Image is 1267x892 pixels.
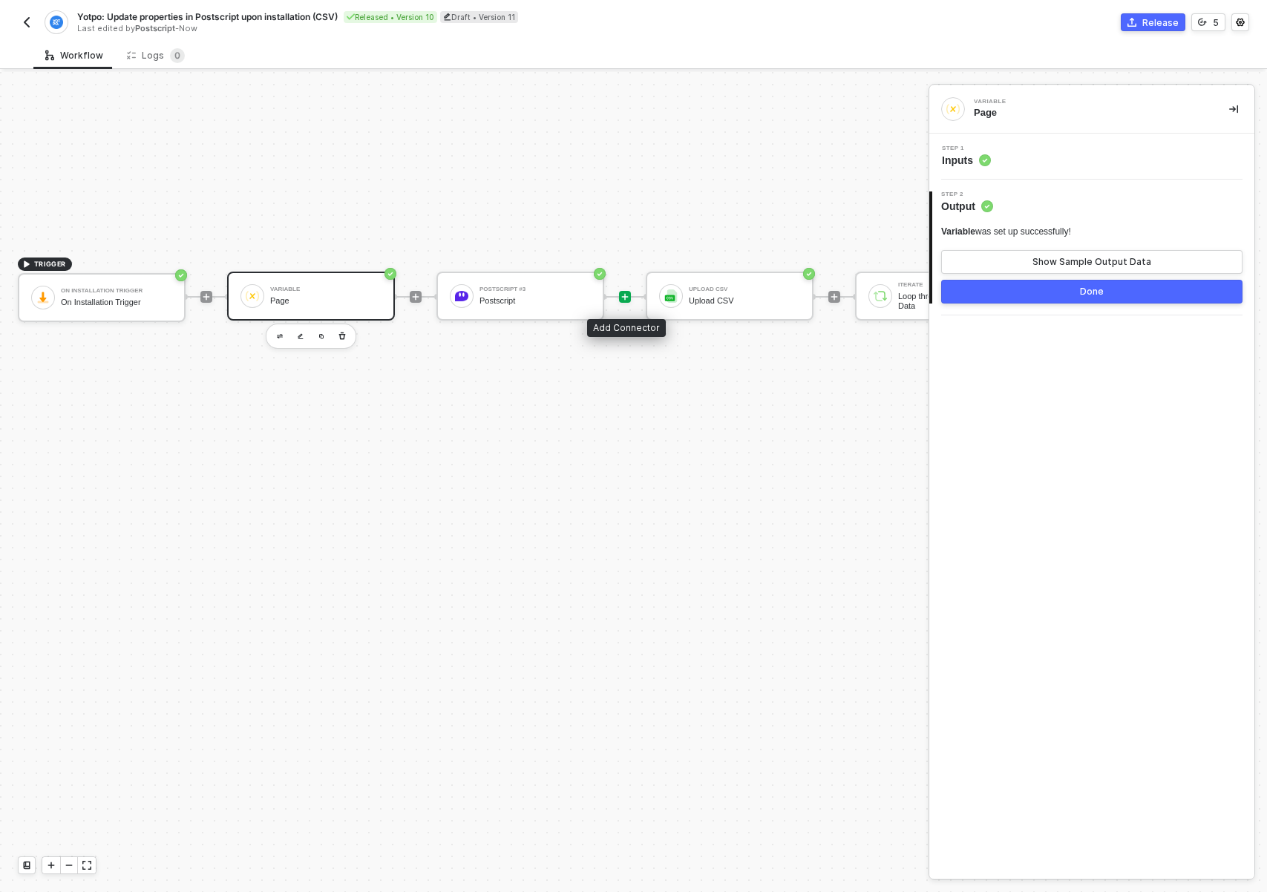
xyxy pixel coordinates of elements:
span: Inputs [942,153,991,168]
span: TRIGGER [34,258,66,270]
img: edit-cred [298,333,304,340]
button: Release [1121,13,1185,31]
div: Page [270,296,382,306]
span: Step 1 [942,145,991,151]
div: Add Connector [587,319,666,337]
img: icon [664,289,678,303]
span: icon-minus [65,861,73,870]
button: edit-cred [271,327,289,345]
div: Iterate [898,282,1009,288]
img: integration-icon [50,16,62,29]
button: Done [941,280,1243,304]
img: copy-block [318,333,324,339]
span: icon-play [22,260,31,269]
img: icon [874,289,887,303]
div: Released • Version 10 [344,11,437,23]
img: back [21,16,33,28]
span: Step 2 [941,191,993,197]
div: Step 1Inputs [929,145,1254,168]
button: 5 [1191,13,1225,31]
div: Show Sample Output Data [1032,256,1151,268]
span: icon-settings [1236,18,1245,27]
span: Postscript [135,23,175,33]
button: copy-block [312,327,330,345]
img: integration-icon [946,102,960,116]
div: On Installation Trigger [61,288,172,294]
div: On Installation Trigger [61,298,172,307]
div: Postscript [479,296,591,306]
span: icon-play [621,292,629,301]
div: Release [1142,16,1179,29]
div: Upload CSV [689,286,800,292]
span: icon-edit [443,13,451,21]
span: icon-expand [82,861,91,870]
div: Step 2Output Variablewas set up successfully!Show Sample Output DataDone [929,191,1254,304]
span: icon-play [830,292,839,301]
button: back [18,13,36,31]
span: icon-versioning [1198,18,1207,27]
div: Page [974,106,1205,119]
img: icon [455,289,468,303]
sup: 0 [170,48,185,63]
div: Variable [270,286,382,292]
div: Postscript #3 [479,286,591,292]
img: edit-cred [277,334,283,339]
span: icon-play [411,292,420,301]
button: Show Sample Output Data [941,250,1243,274]
div: Done [1080,286,1104,298]
img: icon [246,289,259,303]
button: edit-cred [292,327,310,345]
span: icon-collapse-right [1229,105,1238,114]
span: Variable [941,226,975,237]
span: icon-commerce [1127,18,1136,27]
div: Upload CSV [689,296,800,306]
span: icon-success-page [594,268,606,280]
span: Yotpo: Update properties in Postscript upon installation (CSV) [77,10,338,23]
img: icon [36,291,50,304]
span: icon-success-page [803,268,815,280]
div: Logs [127,48,185,63]
span: icon-success-page [175,269,187,281]
span: icon-play [47,861,56,870]
div: Draft • Version 11 [440,11,518,23]
div: 5 [1213,16,1219,29]
span: icon-play [202,292,211,301]
span: Output [941,199,993,214]
div: Loop through Upload CSV: Data [898,292,1009,310]
div: was set up successfully! [941,226,1071,238]
div: Variable [974,99,1196,105]
span: icon-success-page [384,268,396,280]
div: Workflow [45,50,103,62]
div: Last edited by - Now [77,23,632,34]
